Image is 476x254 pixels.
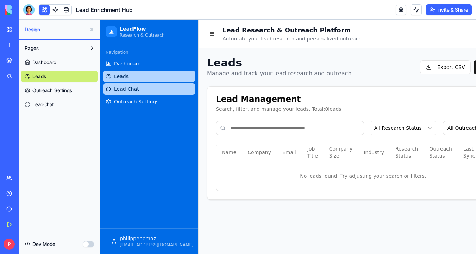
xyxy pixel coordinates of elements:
a: Dashboard [3,38,95,50]
span: [EMAIL_ADDRESS][DOMAIN_NAME] [20,222,94,228]
button: Add Lead [374,40,419,55]
a: Leads [21,71,98,82]
p: Automate your lead research and personalized outreach [123,15,262,23]
h1: Lead Research & Outreach Platform [123,6,262,15]
th: Job Title [202,124,224,141]
th: Company Size [224,124,258,141]
h1: Leads [107,37,252,50]
span: Leads [32,73,46,80]
span: philippehemoz [20,215,56,222]
th: Outreach Status [324,124,358,141]
span: Outreach Settings [32,87,72,94]
p: Manage and track your lead research and outreach [107,50,252,58]
img: logo [5,5,49,15]
th: Industry [258,124,290,141]
a: Leads [3,51,95,62]
th: Name [116,124,142,141]
a: Dashboard [21,57,98,68]
a: LeadChat [21,99,98,110]
button: philippehemoz[EMAIL_ADDRESS][DOMAIN_NAME] [6,215,93,229]
span: Lead Enrichment Hub [76,6,133,14]
h2: LeadFlow [20,6,64,13]
button: Export CSV [320,40,371,55]
div: Navigation [3,27,95,38]
a: Outreach Settings [3,76,95,88]
span: Dev Mode [32,241,55,248]
th: Company [142,124,177,141]
th: Last Sync [358,124,381,141]
td: No leads found. Try adjusting your search or filters. [116,141,410,171]
span: Design [25,26,86,33]
a: Outreach Settings [21,85,98,96]
span: P [4,239,15,250]
button: Invite & Share [426,4,472,15]
span: LeadChat [32,101,54,108]
p: Research & Outreach [20,13,64,18]
span: Dashboard [14,40,41,47]
div: Lead Management [116,75,411,84]
span: Pages [25,45,39,52]
a: Lead Chat [3,64,95,75]
th: Research Status [290,124,324,141]
button: Pages [21,43,86,54]
div: Search, filter, and manage your leads. Total: 0 leads [116,86,411,93]
span: Outreach Settings [14,78,58,85]
span: Dashboard [32,59,56,66]
th: Email [177,124,202,141]
span: Lead Chat [14,66,39,73]
span: Leads [14,53,29,60]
